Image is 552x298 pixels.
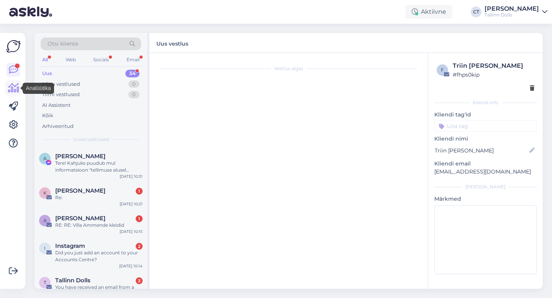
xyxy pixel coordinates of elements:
div: # fhps0kip [453,70,534,79]
div: Re: [55,194,143,201]
span: A [43,218,47,223]
div: Email [125,55,141,65]
p: Märkmed [434,195,537,203]
span: f [441,67,444,73]
div: [PERSON_NAME] [485,6,539,12]
label: Uus vestlus [156,38,188,48]
div: 34 [125,70,140,77]
div: Socials [92,55,110,65]
div: 1 [136,188,143,195]
div: AI Assistent [42,102,71,109]
div: 0 [128,80,140,88]
p: Kliendi email [434,160,537,168]
span: A [43,156,47,161]
div: Kliendi info [434,99,537,106]
div: Tere! Kahjuks puudub mul informatsioon "tellimuse alusel valmistatud" toodete tagastuspoliitika k... [55,160,143,174]
div: Triin [PERSON_NAME] [453,61,534,70]
span: Tallinn Dolls [55,277,90,284]
div: 3 [136,277,143,284]
div: All [41,55,49,65]
div: [PERSON_NAME] [434,183,537,190]
span: K [43,190,47,196]
span: Anneli Popova [55,215,105,222]
img: Askly Logo [6,39,21,54]
div: [DATE] 10:31 [120,174,143,179]
input: Lisa tag [434,120,537,132]
div: Did you just add an account to your Accounts Centre? [55,249,143,263]
input: Lisa nimi [435,146,528,155]
span: T [44,280,46,285]
div: [DATE] 10:14 [119,263,143,269]
p: [EMAIL_ADDRESS][DOMAIN_NAME] [434,168,537,176]
div: 2 [136,243,143,250]
div: Tiimi vestlused [42,91,80,98]
span: Kaarin Reinson [55,187,105,194]
div: Uus [42,70,52,77]
div: Aktiivne [406,5,452,19]
p: Kliendi nimi [434,135,537,143]
span: Anni Aasna [55,153,105,160]
div: [DATE] 10:21 [120,201,143,207]
p: Kliendi tag'id [434,111,537,119]
div: Web [64,55,77,65]
div: 0 [128,91,140,98]
span: I [44,245,46,251]
div: 1 [136,215,143,222]
div: Kõik [42,112,53,120]
div: You have received an email from a customer [55,284,143,298]
div: Arhiveeritud [42,123,74,130]
div: Tallinn Dolls [485,12,539,18]
div: CT [471,7,481,17]
div: Analüütika [23,83,54,94]
a: [PERSON_NAME]Tallinn Dolls [485,6,547,18]
div: Vestlus algas [157,65,420,72]
div: Minu vestlused [42,80,80,88]
span: Otsi kliente [48,40,78,48]
span: Uued vestlused [73,136,109,143]
span: Instagram [55,242,85,249]
div: RE: RE: Villa Ammende kleidid [55,222,143,229]
div: [DATE] 10:15 [120,229,143,234]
